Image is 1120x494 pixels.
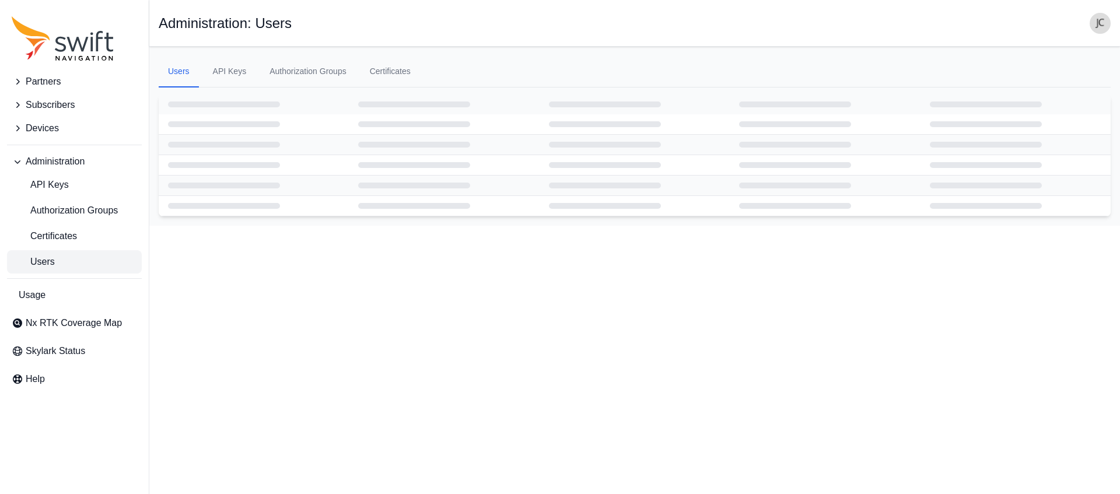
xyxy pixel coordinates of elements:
[7,150,142,173] button: Administration
[7,199,142,222] a: Authorization Groups
[26,372,45,386] span: Help
[360,56,420,87] a: Certificates
[26,344,85,358] span: Skylark Status
[7,225,142,248] a: Certificates
[12,204,118,218] span: Authorization Groups
[260,56,356,87] a: Authorization Groups
[7,311,142,335] a: Nx RTK Coverage Map
[7,93,142,117] button: Subscribers
[204,56,256,87] a: API Keys
[26,98,75,112] span: Subscribers
[12,255,55,269] span: Users
[26,155,85,169] span: Administration
[7,367,142,391] a: Help
[159,16,292,30] h1: Administration: Users
[7,250,142,274] a: Users
[26,121,59,135] span: Devices
[1090,13,1111,34] img: user photo
[7,173,142,197] a: API Keys
[7,70,142,93] button: Partners
[26,75,61,89] span: Partners
[7,117,142,140] button: Devices
[12,178,69,192] span: API Keys
[26,316,122,330] span: Nx RTK Coverage Map
[7,283,142,307] a: Usage
[12,229,77,243] span: Certificates
[7,339,142,363] a: Skylark Status
[159,56,199,87] a: Users
[19,288,45,302] span: Usage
